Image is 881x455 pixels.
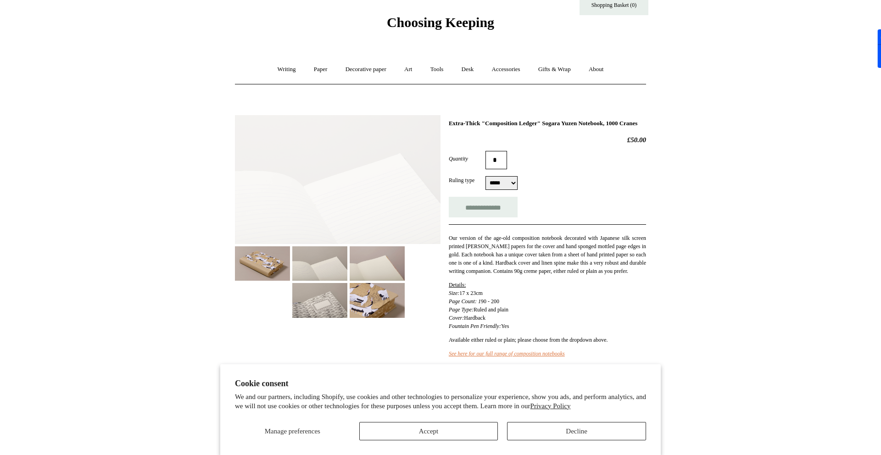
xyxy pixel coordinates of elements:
p: Available either ruled or plain; please choose from the dropdown above. [449,336,646,344]
h2: £50.00 [449,136,646,144]
label: Quantity [449,155,485,163]
a: Paper [306,57,336,82]
span: Ruled and plain [474,306,508,313]
a: Privacy Policy [530,402,571,410]
p: We and our partners, including Shopify, use cookies and other technologies to personalize your ex... [235,393,646,411]
img: Extra-Thick "Composition Ledger" Sogara Yuzen Notebook, 1000 Cranes [235,246,290,281]
img: Extra-Thick "Composition Ledger" Sogara Yuzen Notebook, 1000 Cranes [350,283,405,317]
em: Page Type: [449,306,474,313]
em: Fountain Pen Friendly: [449,323,501,329]
h4: Related Products [211,400,670,407]
h1: Extra-Thick "Composition Ledger" Sogara Yuzen Notebook, 1000 Cranes [449,120,646,127]
img: Extra-Thick "Composition Ledger" Sogara Yuzen Notebook, 1000 Cranes [292,283,347,317]
p: 17 x 23cm [449,281,646,330]
img: Extra-Thick "Composition Ledger" Sogara Yuzen Notebook, 1000 Cranes [350,246,405,281]
a: Art [396,57,420,82]
label: Ruling type [449,176,485,184]
h2: Cookie consent [235,379,646,388]
img: Extra-Thick "Composition Ledger" Sogara Yuzen Notebook, 1000 Cranes [235,115,440,244]
a: Gifts & Wrap [530,57,579,82]
a: Writing [269,57,304,82]
em: Size: [449,290,459,296]
img: Extra-Thick "Composition Ledger" Sogara Yuzen Notebook, 1000 Cranes [292,246,347,281]
span: Hardback [464,315,485,321]
p: Our version of the age-old composition notebook decorated with Japanese silk screen printed [PERS... [449,234,646,275]
a: Desk [453,57,482,82]
a: Decorative paper [337,57,395,82]
a: Tools [422,57,452,82]
a: Choosing Keeping [387,22,494,28]
a: Accessories [484,57,529,82]
a: See here for our full range of composition notebooks [449,350,565,357]
em: Cover: [449,315,464,321]
span: 90 - 200 [481,298,499,305]
em: Page Count: 1 [449,298,481,305]
span: Yes [501,323,509,329]
a: About [580,57,612,82]
span: Details: [449,282,466,288]
span: Manage preferences [265,427,320,435]
button: Decline [507,422,646,440]
button: Manage preferences [235,422,350,440]
span: Choosing Keeping [387,15,494,30]
button: Accept [359,422,498,440]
